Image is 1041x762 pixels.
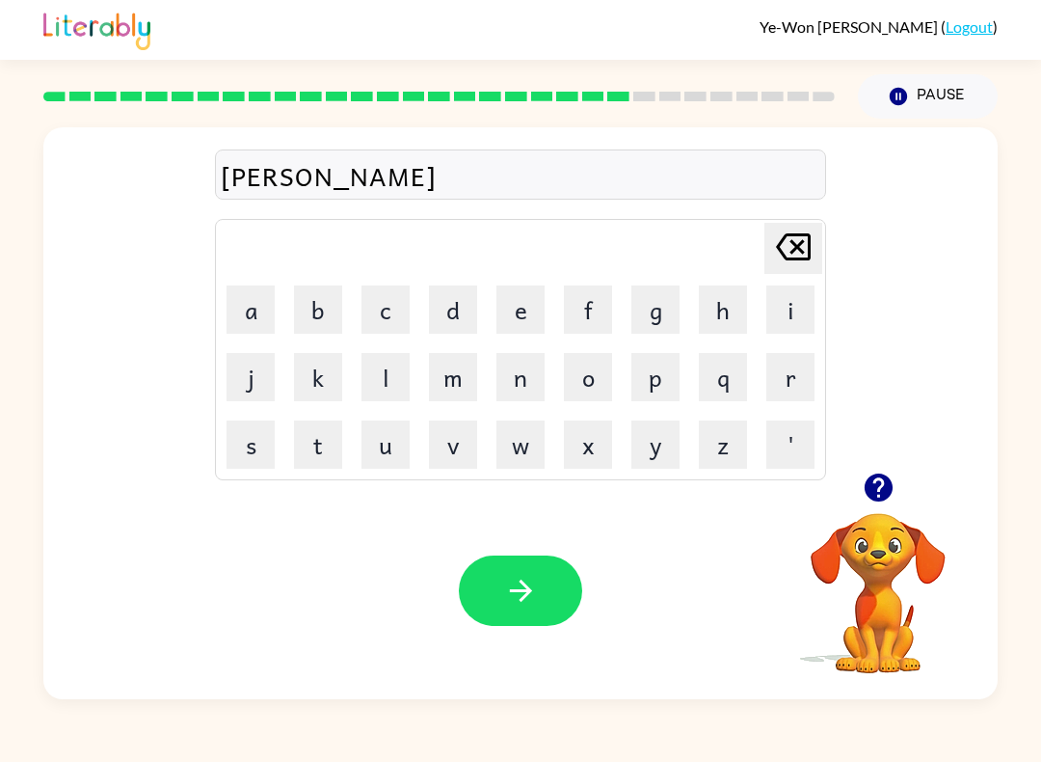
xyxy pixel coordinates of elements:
[699,286,747,334] button: h
[760,17,998,36] div: ( )
[227,421,275,469] button: s
[564,286,612,334] button: f
[361,353,410,401] button: l
[496,421,545,469] button: w
[43,8,150,50] img: Literably
[564,353,612,401] button: o
[496,286,545,334] button: e
[760,17,941,36] span: Ye-Won [PERSON_NAME]
[631,421,680,469] button: y
[361,286,410,334] button: c
[631,353,680,401] button: p
[294,286,342,334] button: b
[564,421,612,469] button: x
[699,353,747,401] button: q
[631,286,680,334] button: g
[227,353,275,401] button: j
[766,286,814,334] button: i
[429,286,477,334] button: d
[699,421,747,469] button: z
[496,353,545,401] button: n
[294,421,342,469] button: t
[946,17,993,36] a: Logout
[429,353,477,401] button: m
[766,353,814,401] button: r
[858,74,998,119] button: Pause
[782,483,974,676] video: Your browser must support playing .mp4 files to use Literably. Please try using another browser.
[766,421,814,469] button: '
[294,353,342,401] button: k
[221,155,820,196] div: [PERSON_NAME]
[227,286,275,334] button: a
[361,421,410,469] button: u
[429,421,477,469] button: v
